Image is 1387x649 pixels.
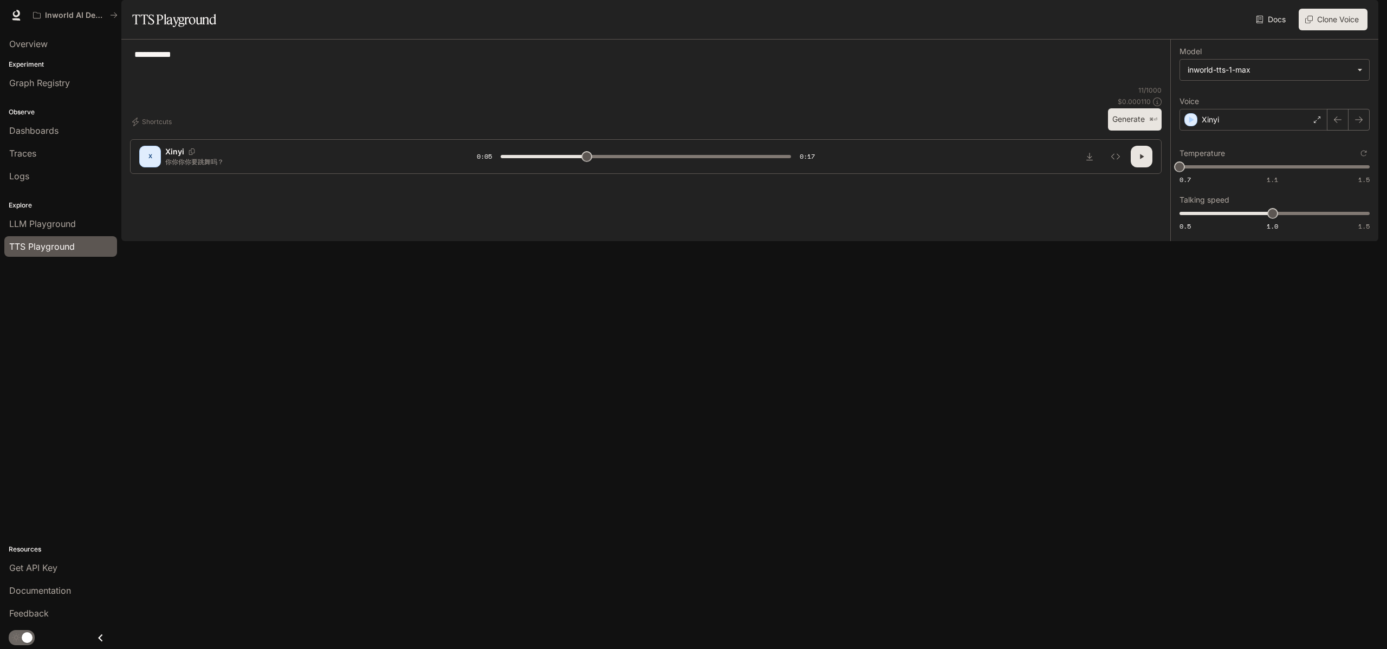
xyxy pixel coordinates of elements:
[165,157,451,166] p: 你你你你要跳舞吗？
[1202,114,1219,125] p: Xinyi
[1179,175,1191,184] span: 0.7
[28,4,122,26] button: All workspaces
[477,151,492,162] span: 0:05
[1188,64,1352,75] div: inworld-tts-1-max
[1358,147,1370,159] button: Reset to default
[1108,108,1162,131] button: Generate⌘⏎
[1179,98,1199,105] p: Voice
[1179,222,1191,231] span: 0.5
[184,148,199,155] button: Copy Voice ID
[1179,48,1202,55] p: Model
[1254,9,1290,30] a: Docs
[130,113,176,131] button: Shortcuts
[1179,196,1229,204] p: Talking speed
[1149,116,1157,123] p: ⌘⏎
[1358,222,1370,231] span: 1.5
[1105,146,1126,167] button: Inspect
[800,151,815,162] span: 0:17
[1267,175,1278,184] span: 1.1
[132,9,216,30] h1: TTS Playground
[1267,222,1278,231] span: 1.0
[1299,9,1367,30] button: Clone Voice
[1179,150,1225,157] p: Temperature
[1079,146,1100,167] button: Download audio
[45,11,106,20] p: Inworld AI Demos
[1358,175,1370,184] span: 1.5
[141,148,159,165] div: X
[1118,97,1151,106] p: $ 0.000110
[165,146,184,157] p: Xinyi
[1180,60,1369,80] div: inworld-tts-1-max
[1138,86,1162,95] p: 11 / 1000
